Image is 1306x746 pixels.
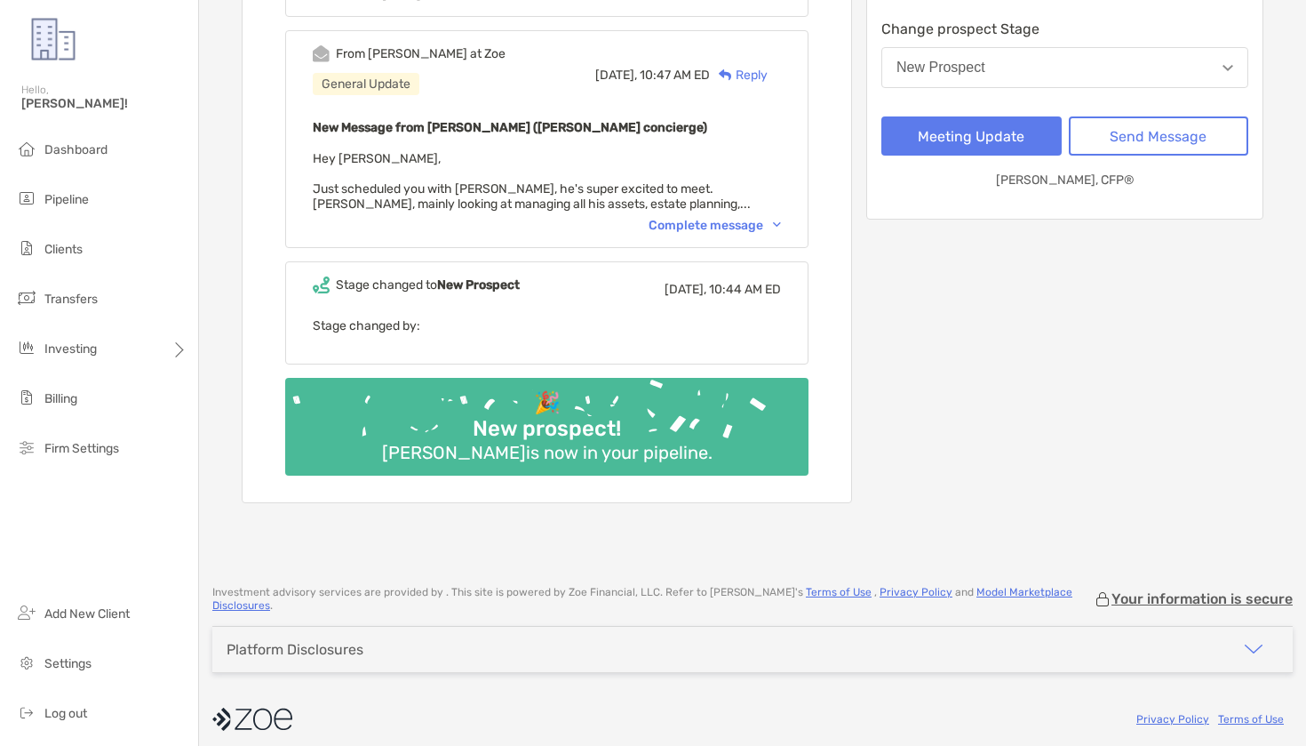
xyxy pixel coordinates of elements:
[881,18,1248,40] p: Change prospect Stage
[44,192,89,207] span: Pipeline
[1222,65,1233,71] img: Open dropdown arrow
[996,169,1135,191] p: [PERSON_NAME], CFP®
[313,151,751,212] span: Hey [PERSON_NAME], Just scheduled you with [PERSON_NAME], he's super excited to meet. [PERSON_NAM...
[44,656,92,671] span: Settings
[1218,713,1284,726] a: Terms of Use
[710,66,768,84] div: Reply
[313,315,781,337] p: Stage changed by:
[1243,638,1264,660] img: icon arrow
[1136,713,1209,726] a: Privacy Policy
[313,120,707,135] b: New Message from [PERSON_NAME] ([PERSON_NAME] concierge)
[21,7,85,71] img: Zoe Logo
[649,218,781,233] div: Complete message
[896,60,985,76] div: New Prospect
[227,641,363,658] div: Platform Disclosures
[44,341,97,357] span: Investing
[313,45,330,62] img: Event icon
[527,390,568,416] div: 🎉
[16,602,37,623] img: add_new_client icon
[285,378,808,461] img: Confetti
[665,282,706,297] span: [DATE],
[44,292,98,307] span: Transfers
[773,222,781,228] img: Chevron icon
[313,73,419,95] div: General Update
[881,116,1062,156] button: Meeting Update
[16,188,37,209] img: pipeline icon
[21,96,187,111] span: [PERSON_NAME]!
[44,242,83,257] span: Clients
[640,68,710,83] span: 10:47 AM ED
[44,391,77,406] span: Billing
[16,702,37,723] img: logout icon
[44,142,108,157] span: Dashboard
[44,441,119,456] span: Firm Settings
[1069,116,1249,156] button: Send Message
[719,69,732,81] img: Reply icon
[466,416,628,442] div: New prospect!
[880,586,952,598] a: Privacy Policy
[595,68,637,83] span: [DATE],
[336,46,506,61] div: From [PERSON_NAME] at Zoe
[437,277,520,293] b: New Prospect
[16,437,37,458] img: firm-settings icon
[44,706,87,721] span: Log out
[16,287,37,309] img: transfers icon
[881,47,1248,88] button: New Prospect
[16,237,37,259] img: clients icon
[336,277,520,293] div: Stage changed to
[806,586,872,598] a: Terms of Use
[212,586,1072,612] a: Model Marketplace Disclosures
[375,442,720,463] div: [PERSON_NAME] is now in your pipeline.
[16,652,37,673] img: settings icon
[16,387,37,408] img: billing icon
[313,277,330,293] img: Event icon
[16,337,37,358] img: investing icon
[44,606,130,622] span: Add New Client
[212,586,1094,613] p: Investment advisory services are provided by . This site is powered by Zoe Financial, LLC. Refer ...
[16,138,37,159] img: dashboard icon
[1111,590,1293,607] p: Your information is secure
[212,700,292,740] img: company logo
[709,282,781,297] span: 10:44 AM ED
